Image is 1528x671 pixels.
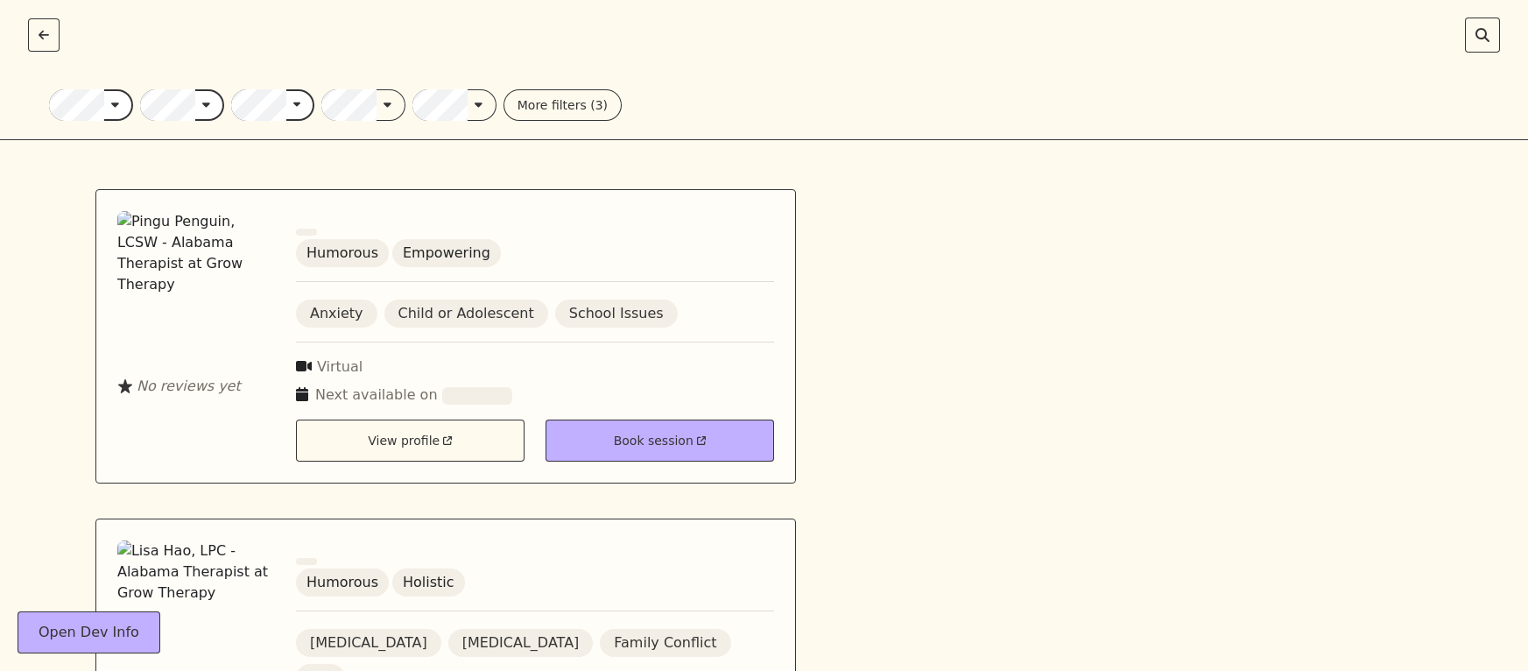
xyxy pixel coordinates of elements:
div: Book session [546,420,774,462]
input: Setting [140,86,195,124]
button: Open Dev Info [18,611,160,653]
div: Humorous [296,569,389,597]
button: More filters (3) [503,89,622,121]
span: Next available on [315,386,438,403]
svg: Opens in new window [697,436,707,446]
input: Treatment methods [412,86,468,124]
input: Specialties [321,86,377,124]
div: School Issues [555,300,678,328]
div: Humorous [296,239,389,267]
svg: Opens in new window [443,436,453,446]
div: Holistic [392,569,465,597]
img: Pingu Penguin, LCSW - Alabama Therapist at Grow Therapy [117,211,275,369]
button: Go back [28,18,60,52]
input: Psychiatric Care [231,86,286,124]
div: View profile [296,420,525,462]
div: [MEDICAL_DATA] [296,629,441,657]
div: No reviews yet [117,376,275,397]
button: Search by provider name open input [1465,18,1500,53]
div: Family Conflict [600,629,730,657]
a: Book sessionOpens in new window [546,420,774,462]
a: View profileOpens in new window [296,420,525,462]
div: Child or Adolescent [384,300,548,328]
div: [MEDICAL_DATA] [448,629,594,657]
div: Anxiety [296,300,377,328]
span: Virtual [317,358,363,375]
input: accepting [49,86,104,124]
div: Empowering [392,239,501,267]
